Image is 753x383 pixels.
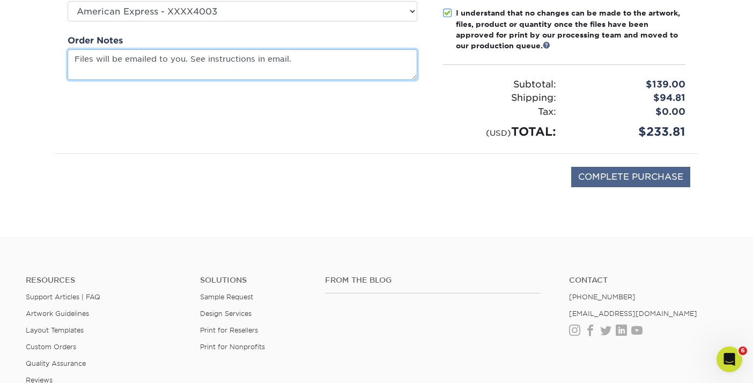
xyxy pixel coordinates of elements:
img: DigiCert Secured Site Seal [63,167,116,198]
h4: From the Blog [325,276,540,285]
h4: Resources [26,276,184,285]
a: [EMAIL_ADDRESS][DOMAIN_NAME] [569,310,697,318]
a: Design Services [200,310,252,318]
div: Subtotal: [435,78,564,92]
div: $139.00 [564,78,693,92]
a: Layout Templates [26,326,84,334]
small: (USD) [486,128,511,137]
a: Print for Nonprofits [200,343,265,351]
h4: Solutions [200,276,308,285]
div: Shipping: [435,91,564,105]
div: TOTAL: [435,123,564,141]
div: $233.81 [564,123,693,141]
a: Support Articles | FAQ [26,293,100,301]
input: COMPLETE PURCHASE [571,167,690,187]
a: Contact [569,276,727,285]
a: Print for Resellers [200,326,258,334]
div: $94.81 [564,91,693,105]
iframe: Intercom live chat [717,347,742,372]
a: Custom Orders [26,343,76,351]
a: [PHONE_NUMBER] [569,293,636,301]
label: Order Notes [68,34,123,47]
div: Tax: [435,105,564,119]
a: Sample Request [200,293,253,301]
a: Quality Assurance [26,359,86,367]
span: 6 [739,347,747,355]
div: $0.00 [564,105,693,119]
div: I understand that no changes can be made to the artwork, files, product or quantity once the file... [456,8,685,51]
a: Artwork Guidelines [26,310,89,318]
